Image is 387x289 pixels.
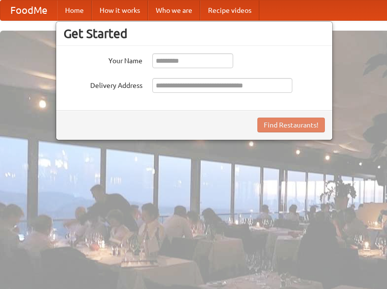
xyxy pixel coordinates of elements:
[92,0,148,20] a: How it works
[200,0,259,20] a: Recipe videos
[64,53,142,66] label: Your Name
[64,78,142,90] label: Delivery Address
[57,0,92,20] a: Home
[257,118,325,132] button: Find Restaurants!
[64,26,325,41] h3: Get Started
[0,0,57,20] a: FoodMe
[148,0,200,20] a: Who we are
